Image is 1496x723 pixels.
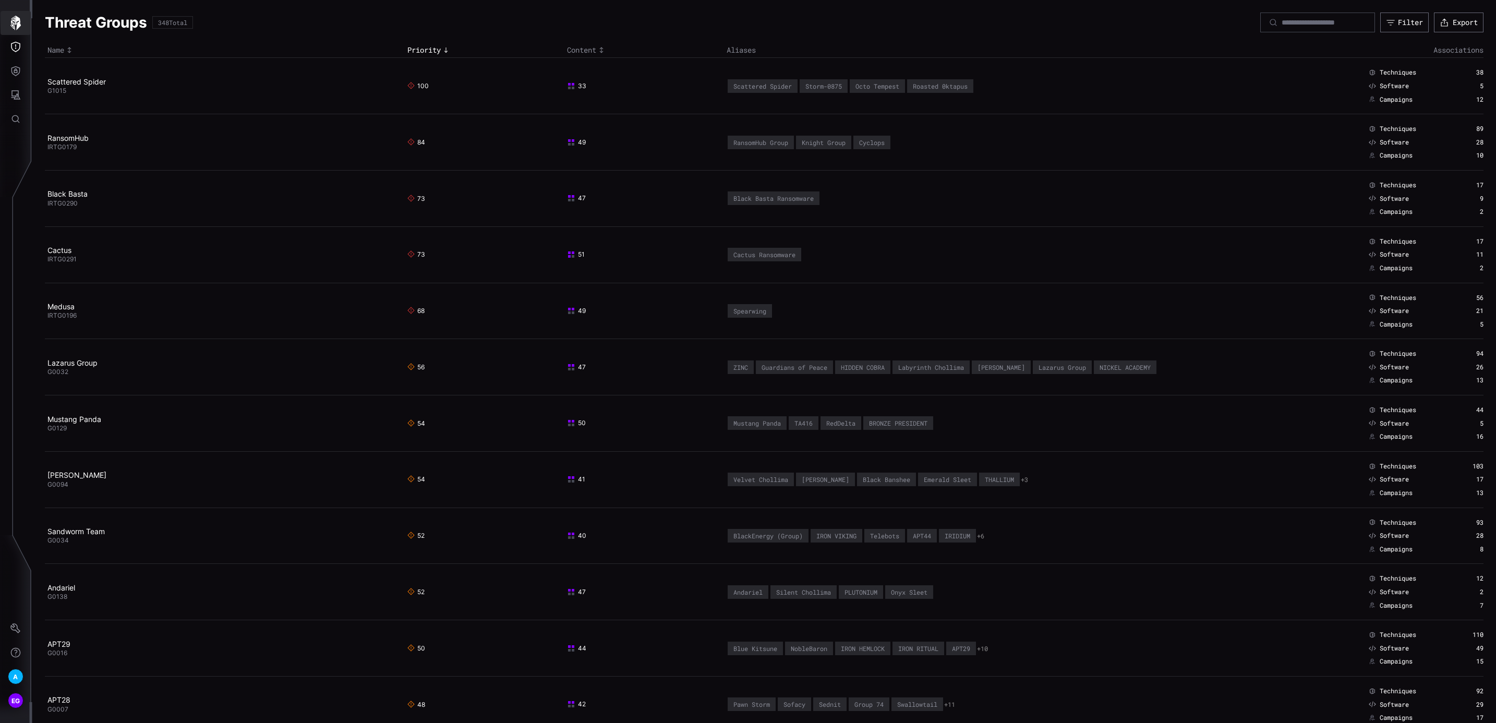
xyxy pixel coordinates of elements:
[733,364,748,371] div: ZINC
[1,665,31,689] button: A
[1451,519,1483,527] div: 93
[567,194,586,202] span: 47
[407,45,562,55] div: Toggle sort direction
[567,532,586,540] span: 40
[47,536,69,544] span: G0034
[1380,406,1416,414] span: Techniques
[1380,320,1413,329] span: Campaigns
[1380,432,1413,441] span: Campaigns
[1204,43,1483,58] th: Associations
[1380,574,1416,583] span: Techniques
[47,424,67,432] span: G0129
[47,649,67,657] span: G0016
[47,640,70,648] a: APT29
[158,19,187,26] div: 348 Total
[1451,237,1483,246] div: 17
[567,419,586,427] span: 50
[733,645,777,652] div: Blue Kitsune
[407,195,425,203] span: 73
[897,701,937,708] div: Swallowtail
[11,695,20,706] span: EG
[407,45,441,55] span: Priority
[945,532,970,539] div: IRIDIUM
[891,588,927,596] div: Onyx Sleet
[1380,208,1413,216] span: Campaigns
[47,311,77,319] span: IRTG0196
[733,251,795,258] div: Cactus Ransomware
[407,82,429,90] span: 100
[783,701,805,708] div: Sofacy
[1451,264,1483,272] div: 2
[1451,489,1483,497] div: 13
[1451,701,1483,709] div: 29
[47,358,98,367] a: Lazarus Group
[985,476,1014,483] div: THALLIUM
[1380,195,1409,203] span: Software
[407,532,425,540] span: 52
[1434,13,1483,32] button: Export
[844,588,877,596] div: PLUTONIUM
[567,45,596,55] span: Content
[802,139,846,146] div: Knight Group
[724,43,1203,58] th: Aliases
[1380,601,1413,610] span: Campaigns
[1451,406,1483,414] div: 44
[1451,657,1483,666] div: 15
[1451,82,1483,90] div: 5
[776,588,831,596] div: Silent Chollima
[733,195,814,202] div: Black Basta Ransomware
[1451,320,1483,329] div: 5
[1380,363,1409,371] span: Software
[733,139,788,146] div: RansomHub Group
[733,419,781,427] div: Mustang Panda
[45,13,147,32] h1: Threat Groups
[1,689,31,713] button: EG
[913,82,968,90] div: Roasted 0ktapus
[1451,588,1483,596] div: 2
[855,82,899,90] div: Octo Tempest
[47,368,68,376] span: G0032
[733,82,792,90] div: Scattered Spider
[733,588,763,596] div: Andariel
[407,250,425,259] span: 73
[567,250,585,259] span: 51
[407,701,425,709] span: 48
[47,593,67,600] span: G0138
[841,364,885,371] div: HIDDEN COBRA
[1380,264,1413,272] span: Campaigns
[841,645,885,652] div: IRON HEMLOCK
[567,82,586,90] span: 33
[1380,462,1416,471] span: Techniques
[47,527,105,536] a: Sandworm Team
[1100,364,1151,371] div: NICKEL ACADEMY
[1451,208,1483,216] div: 2
[1380,419,1409,428] span: Software
[805,82,842,90] div: Storm-0875
[1451,462,1483,471] div: 103
[1380,294,1416,302] span: Techniques
[819,701,841,708] div: Sednit
[826,419,855,427] div: RedDelta
[1451,545,1483,553] div: 8
[1451,125,1483,133] div: 89
[1398,18,1423,27] div: Filter
[1451,432,1483,441] div: 16
[407,419,425,428] span: 54
[1380,307,1409,315] span: Software
[1451,376,1483,384] div: 13
[1380,475,1409,484] span: Software
[1451,532,1483,540] div: 28
[1451,95,1483,104] div: 12
[47,246,71,255] a: Cactus
[47,189,88,198] a: Black Basta
[859,139,885,146] div: Cyclops
[1380,68,1416,77] span: Techniques
[47,77,106,86] a: Scattered Spider
[762,364,827,371] div: Guardians of Peace
[1451,419,1483,428] div: 5
[13,671,18,682] span: A
[802,476,849,483] div: [PERSON_NAME]
[407,307,425,315] span: 68
[1380,519,1416,527] span: Techniques
[854,701,884,708] div: Group 74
